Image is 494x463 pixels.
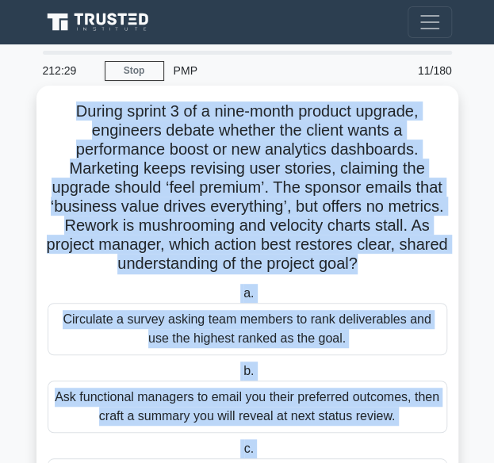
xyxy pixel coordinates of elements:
[46,101,449,274] h5: During sprint 3 of a nine-month product upgrade, engineers debate whether the client wants a perf...
[390,55,461,86] div: 11/180
[164,55,390,86] div: PMP
[48,303,447,355] div: Circulate a survey asking team members to rank deliverables and use the highest ranked as the goal.
[243,364,254,377] span: b.
[244,442,254,455] span: c.
[105,61,164,81] a: Stop
[243,286,254,300] span: a.
[33,55,105,86] div: 212:29
[48,381,447,433] div: Ask functional managers to email you their preferred outcomes, then craft a summary you will reve...
[408,6,452,38] button: Toggle navigation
